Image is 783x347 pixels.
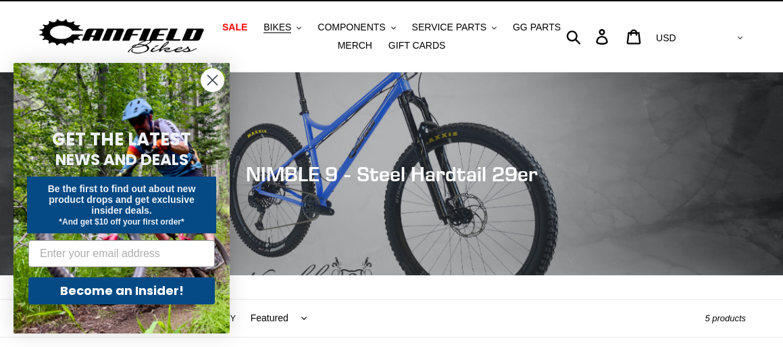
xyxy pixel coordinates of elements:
[506,18,567,37] a: GG PARTS
[513,22,561,33] span: GG PARTS
[52,127,191,152] span: GET THE LATEST
[257,18,308,37] button: BIKES
[201,68,224,92] button: Close dialog
[338,40,372,51] span: MERCH
[246,162,538,186] span: NIMBLE 9 - Steel Hardtail 29er
[55,149,188,170] span: NEWS AND DEALS
[28,277,215,304] button: Become an Insider!
[412,22,486,33] span: SERVICE PARTS
[59,217,184,227] span: *And get $10 off your first order*
[263,22,291,33] span: BIKES
[48,183,196,216] span: Be the first to find out about new product drops and get exclusive insider deals.
[705,313,746,323] span: 5 products
[388,40,446,51] span: GIFT CARDS
[331,37,379,55] a: MERCH
[28,240,215,267] input: Enter your email address
[318,22,385,33] span: COMPONENTS
[311,18,402,37] button: COMPONENTS
[37,16,206,58] img: Canfield Bikes
[405,18,503,37] button: SERVICE PARTS
[222,22,247,33] span: SALE
[216,18,254,37] a: SALE
[382,37,453,55] a: GIFT CARDS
